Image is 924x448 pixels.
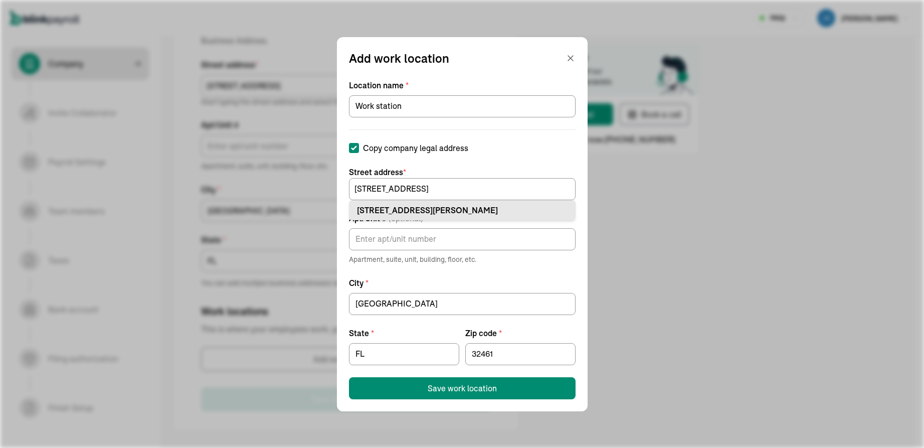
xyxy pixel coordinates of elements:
[349,277,576,289] label: City
[357,204,568,216] div: [STREET_ADDRESS][PERSON_NAME]
[428,382,497,394] div: Save work location
[465,343,576,365] input: Enter zipcode
[349,166,576,178] span: Street address
[349,79,576,91] label: Location name
[465,327,576,339] label: Zip code
[349,327,459,339] label: State
[389,213,423,223] span: (optional)
[349,178,576,200] input: Street address (Ex. 4594 UnionSt...)
[349,228,576,250] input: Enter apt/unit number
[349,143,359,153] input: Copy company legal address
[349,343,459,365] input: Business state
[349,95,576,117] input: Give this location a name
[349,254,576,265] span: Apartment, suite, unit, building, floor, etc.
[349,293,576,315] input: Business location city
[349,142,576,154] label: Copy company legal address
[349,377,576,399] button: Save work location
[349,49,449,67] span: Add work location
